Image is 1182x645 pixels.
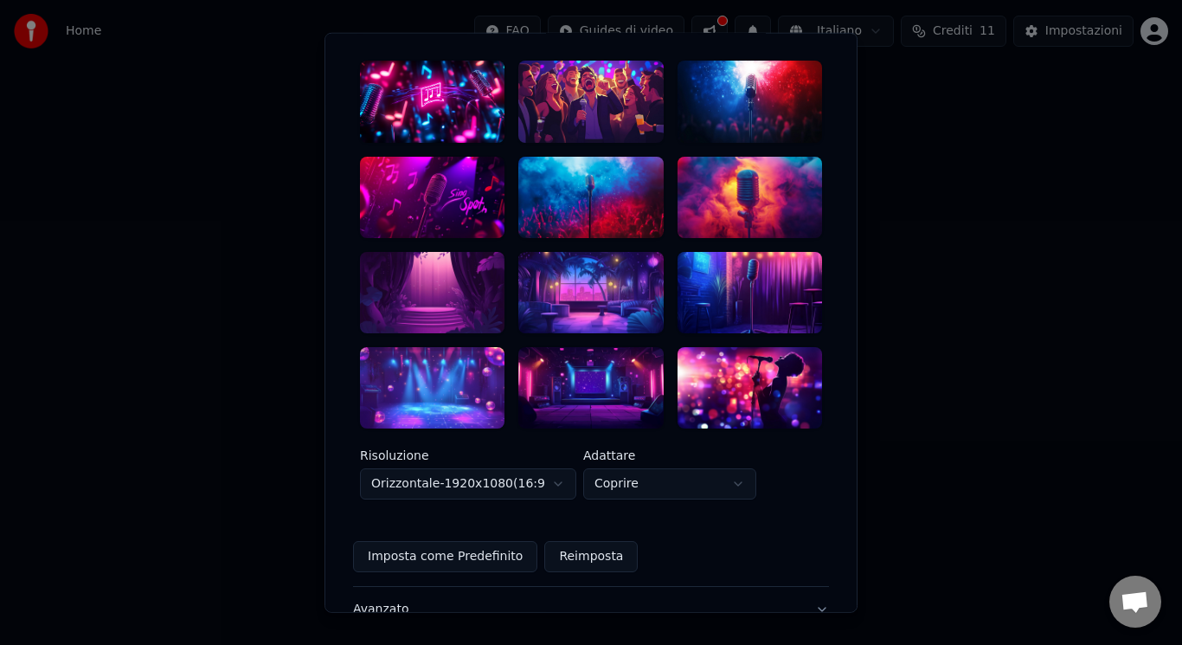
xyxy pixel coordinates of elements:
[353,541,537,572] button: Imposta come Predefinito
[583,449,756,461] label: Adattare
[353,587,829,632] button: Avanzato
[353,19,829,585] div: VideoPersonalizza il video karaoke: usa immagine, video o colore
[544,541,638,572] button: Reimposta
[360,449,576,461] label: Risoluzione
